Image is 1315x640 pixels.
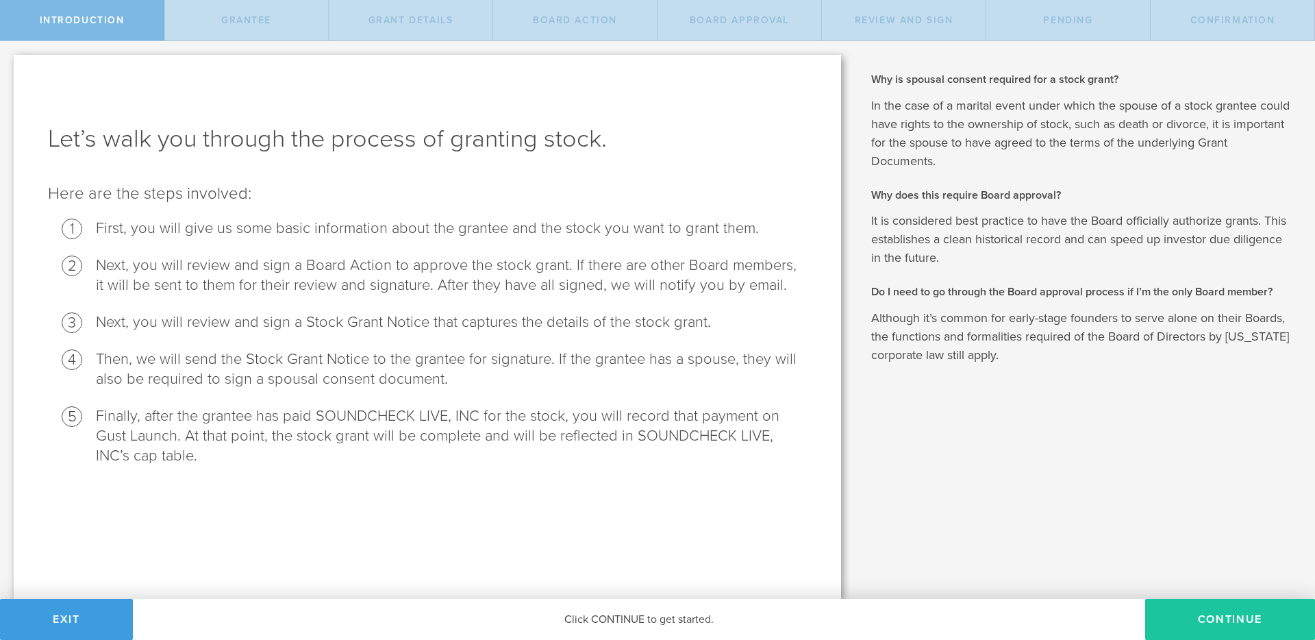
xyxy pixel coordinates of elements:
li: Next, you will review and sign a Board Action to approve the stock grant. If there are other Boar... [96,256,807,295]
p: It is considered best practice to have the Board officially authorize grants. This establishes a ... [871,212,1294,267]
p: Although it’s common for early-stage founders to serve alone on their Boards, the functions and f... [871,309,1294,365]
li: First, you will give us some basic information about the grantee and the stock you want to grant ... [96,219,807,238]
span: Board Action [533,14,617,26]
li: Then, we will send the Stock Grant Notice to the grantee for signature. If the grantee has a spou... [96,349,807,389]
div: Click CONTINUE to get started. [133,599,1145,640]
button: Continue [1145,599,1315,640]
p: In the case of a marital event under which the spouse of a stock grantee could have rights to the... [871,97,1294,171]
span: Board Approval [690,14,789,26]
iframe: Chat Widget [1247,533,1315,599]
span: Grant Details [368,14,453,26]
h1: Let’s walk you through the process of granting stock. [48,123,807,156]
span: Introduction [40,14,125,26]
span: Grantee [221,14,271,26]
h2: Do I need to go through the Board approval process if I’m the only Board member? [871,284,1294,299]
li: Next, you will review and sign a Stock Grant Notice that captures the details of the stock grant. [96,312,807,332]
h2: Why is spousal consent required for a stock grant? [871,72,1294,87]
span: Review and Sign [855,14,953,26]
span: Pending [1043,14,1092,26]
h2: Why does this require Board approval? [871,188,1294,203]
li: Finally, after the grantee has paid SOUNDCHECK LIVE, INC for the stock, you will record that paym... [96,406,807,466]
p: Here are the steps involved: [48,183,807,205]
span: Confirmation [1190,14,1275,26]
